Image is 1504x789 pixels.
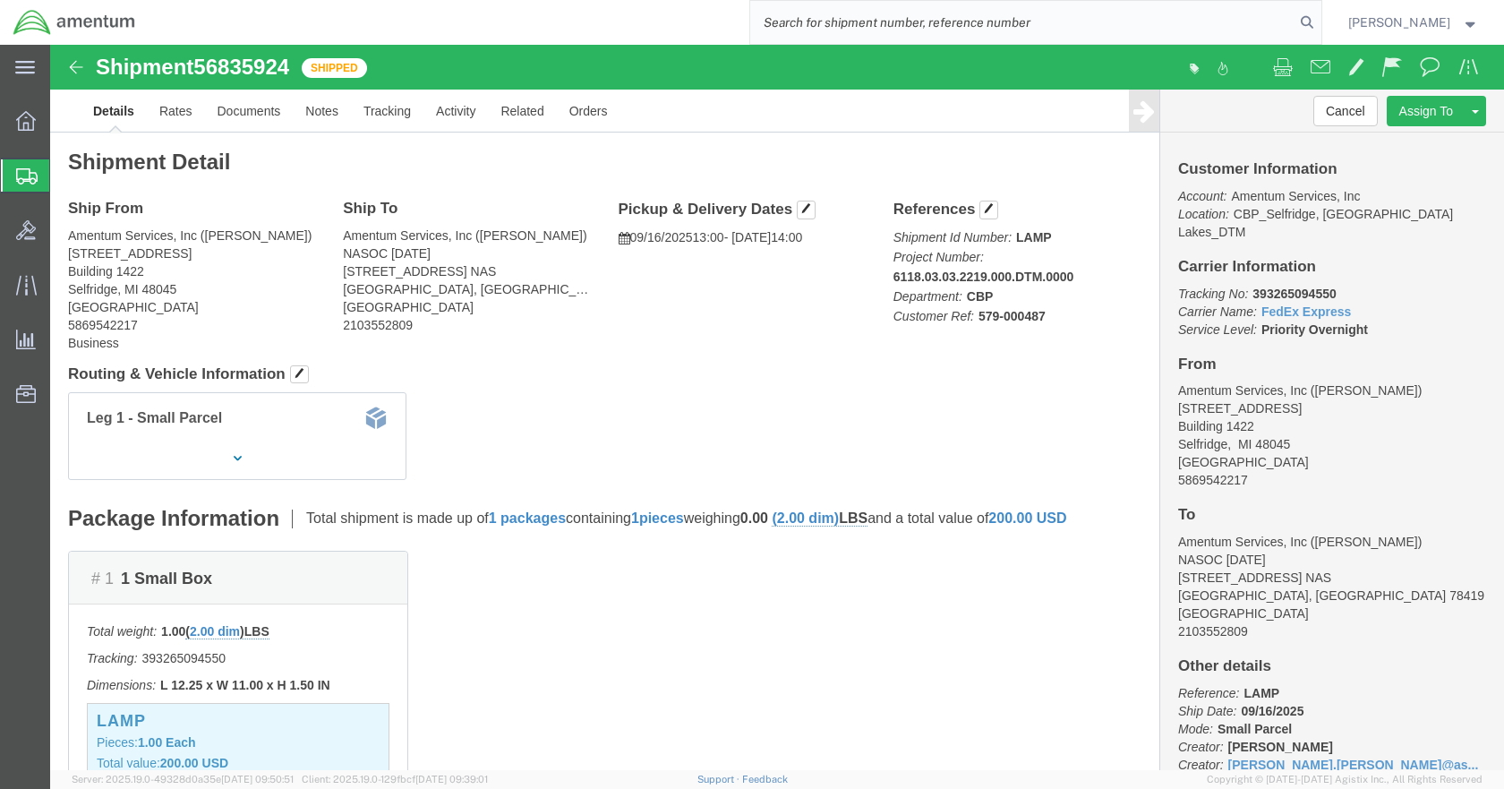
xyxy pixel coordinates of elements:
[750,1,1295,44] input: Search for shipment number, reference number
[302,774,488,785] span: Client: 2025.19.0-129fbcf
[697,774,742,785] a: Support
[1207,772,1483,787] span: Copyright © [DATE]-[DATE] Agistix Inc., All Rights Reserved
[221,774,294,785] span: [DATE] 09:50:51
[742,774,788,785] a: Feedback
[415,774,488,785] span: [DATE] 09:39:01
[1347,12,1480,33] button: [PERSON_NAME]
[72,774,294,785] span: Server: 2025.19.0-49328d0a35e
[13,9,136,36] img: logo
[50,45,1504,770] iframe: FS Legacy Container
[1348,13,1450,32] span: William Glazer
